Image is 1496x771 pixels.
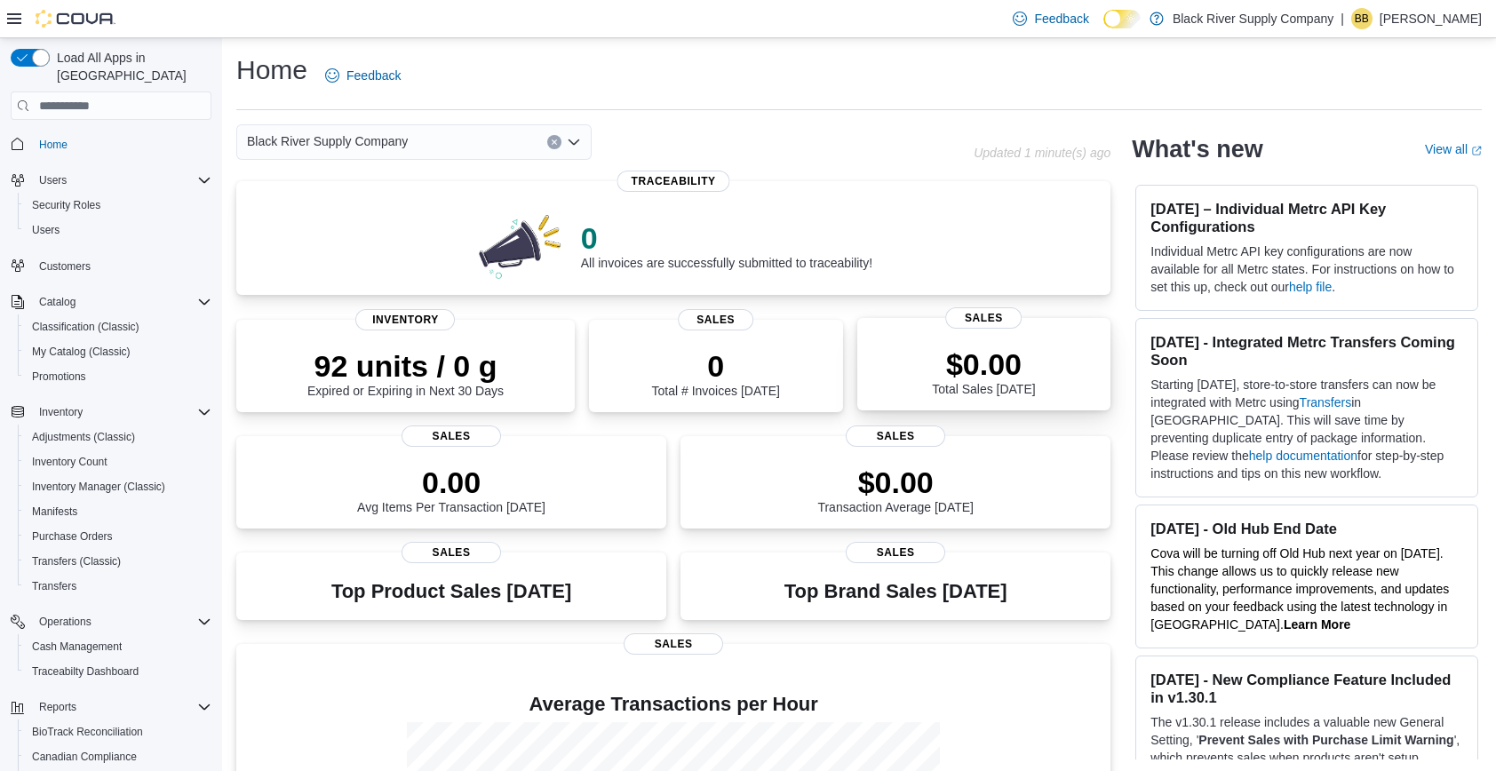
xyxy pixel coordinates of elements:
[25,746,144,767] a: Canadian Compliance
[25,341,138,362] a: My Catalog (Classic)
[25,426,211,448] span: Adjustments (Classic)
[25,636,211,657] span: Cash Management
[25,316,147,338] a: Classification (Classic)
[1150,200,1463,235] h3: [DATE] – Individual Metrc API Key Configurations
[567,135,581,149] button: Open list of options
[1132,135,1262,163] h2: What's new
[932,346,1035,382] p: $0.00
[32,664,139,679] span: Traceabilty Dashboard
[39,700,76,714] span: Reports
[1150,520,1463,537] h3: [DATE] - Old Hub End Date
[25,219,67,241] a: Users
[32,198,100,212] span: Security Roles
[18,339,219,364] button: My Catalog (Classic)
[1150,333,1463,369] h3: [DATE] - Integrated Metrc Transfers Coming Soon
[784,581,1007,602] h3: Top Brand Sales [DATE]
[652,348,780,384] p: 0
[1150,546,1449,632] span: Cova will be turning off Old Hub next year on [DATE]. This change allows us to quickly release ne...
[32,132,211,155] span: Home
[4,695,219,719] button: Reports
[678,309,754,330] span: Sales
[36,10,115,28] img: Cova
[547,135,561,149] button: Clear input
[4,253,219,279] button: Customers
[402,425,501,447] span: Sales
[1351,8,1373,29] div: Brandon Blount
[1300,395,1352,409] a: Transfers
[25,451,211,473] span: Inventory Count
[1173,8,1333,29] p: Black River Supply Company
[4,131,219,156] button: Home
[474,210,567,281] img: 0
[4,168,219,193] button: Users
[1425,142,1482,156] a: View allExternal link
[32,696,211,718] span: Reports
[32,320,139,334] span: Classification (Classic)
[1380,8,1482,29] p: [PERSON_NAME]
[25,476,172,497] a: Inventory Manager (Classic)
[39,173,67,187] span: Users
[39,138,68,152] span: Home
[1034,10,1088,28] span: Feedback
[18,499,219,524] button: Manifests
[1150,376,1463,482] p: Starting [DATE], store-to-store transfers can now be integrated with Metrc using in [GEOGRAPHIC_D...
[32,255,211,277] span: Customers
[32,401,211,423] span: Inventory
[39,295,76,309] span: Catalog
[25,576,211,597] span: Transfers
[18,364,219,389] button: Promotions
[25,426,142,448] a: Adjustments (Classic)
[32,611,99,632] button: Operations
[32,345,131,359] span: My Catalog (Classic)
[18,659,219,684] button: Traceabilty Dashboard
[4,609,219,634] button: Operations
[318,58,408,93] a: Feedback
[18,314,219,339] button: Classification (Classic)
[817,465,974,500] p: $0.00
[357,465,545,514] div: Avg Items Per Transaction [DATE]
[236,52,307,88] h1: Home
[1198,733,1453,747] strong: Prevent Sales with Purchase Limit Warning
[32,750,137,764] span: Canadian Compliance
[247,131,408,152] span: Black River Supply Company
[18,524,219,549] button: Purchase Orders
[817,465,974,514] div: Transaction Average [DATE]
[946,307,1023,329] span: Sales
[18,634,219,659] button: Cash Management
[32,725,143,739] span: BioTrack Reconciliation
[1341,8,1344,29] p: |
[18,449,219,474] button: Inventory Count
[32,170,74,191] button: Users
[25,219,211,241] span: Users
[32,529,113,544] span: Purchase Orders
[32,554,121,568] span: Transfers (Classic)
[25,551,211,572] span: Transfers (Classic)
[652,348,780,398] div: Total # Invoices [DATE]
[846,425,945,447] span: Sales
[39,405,83,419] span: Inventory
[4,290,219,314] button: Catalog
[251,694,1096,715] h4: Average Transactions per Hour
[18,193,219,218] button: Security Roles
[355,309,455,330] span: Inventory
[32,640,122,654] span: Cash Management
[32,430,135,444] span: Adjustments (Classic)
[846,542,945,563] span: Sales
[25,746,211,767] span: Canadian Compliance
[18,574,219,599] button: Transfers
[25,316,211,338] span: Classification (Classic)
[25,551,128,572] a: Transfers (Classic)
[25,366,93,387] a: Promotions
[32,370,86,384] span: Promotions
[402,542,501,563] span: Sales
[25,451,115,473] a: Inventory Count
[50,49,211,84] span: Load All Apps in [GEOGRAPHIC_DATA]
[617,171,730,192] span: Traceability
[25,195,211,216] span: Security Roles
[25,526,120,547] a: Purchase Orders
[32,611,211,632] span: Operations
[624,633,723,655] span: Sales
[346,67,401,84] span: Feedback
[1355,8,1369,29] span: BB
